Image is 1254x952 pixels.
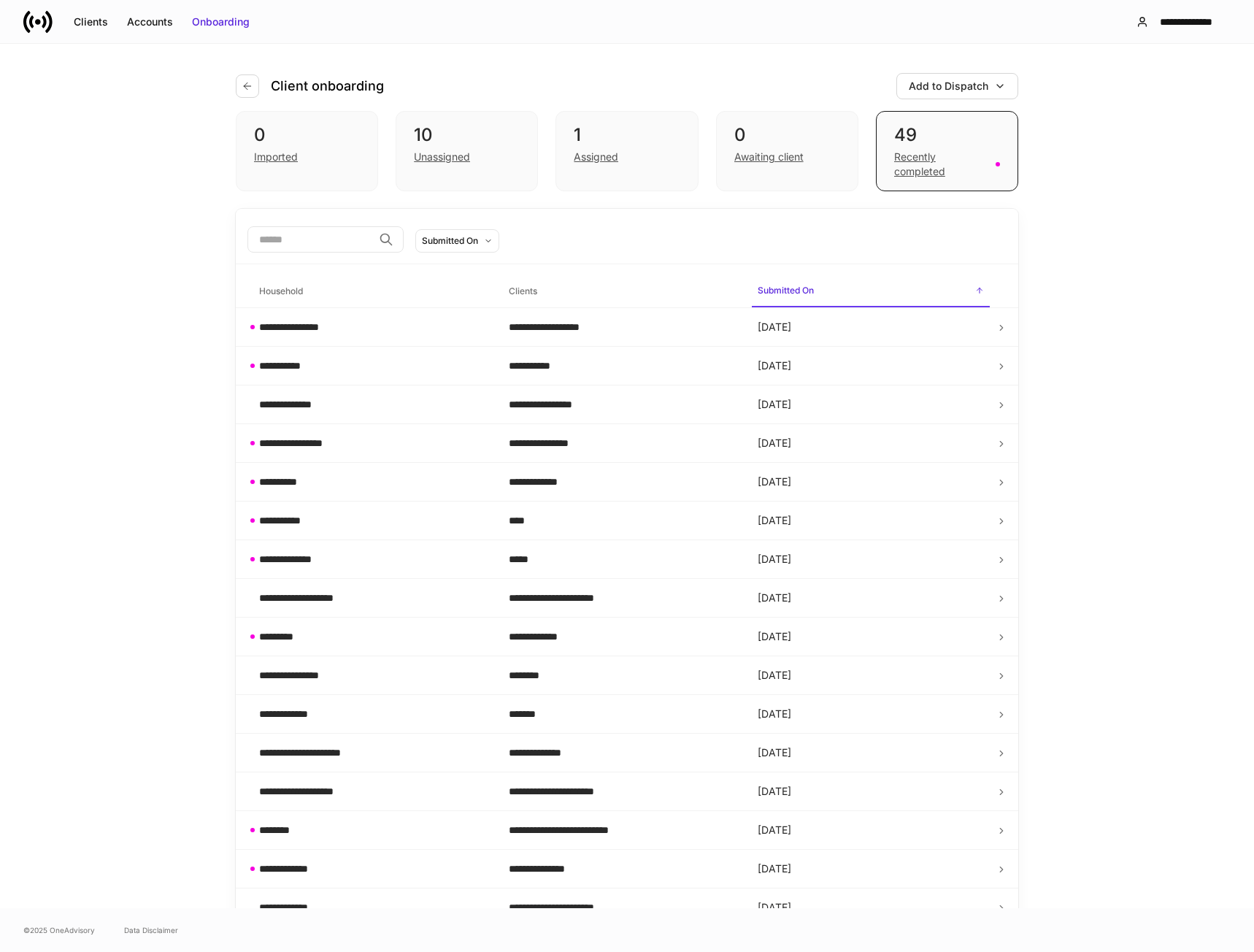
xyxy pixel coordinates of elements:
[396,111,538,191] div: 10Unassigned
[876,111,1018,191] div: 49Recently completed
[894,123,1000,147] div: 49
[259,284,303,298] h6: Household
[716,111,858,191] div: 0Awaiting client
[746,385,996,424] td: [DATE]
[746,308,996,347] td: [DATE]
[752,276,990,307] span: Submitted On
[746,811,996,850] td: [DATE]
[127,15,173,29] div: Accounts
[23,924,95,936] span: © 2025 OneAdvisory
[254,123,360,147] div: 0
[909,79,988,93] div: Add to Dispatch
[746,850,996,888] td: [DATE]
[414,150,470,164] div: Unassigned
[894,150,987,179] div: Recently completed
[124,924,178,936] a: Data Disclaimer
[896,73,1018,99] button: Add to Dispatch
[746,424,996,463] td: [DATE]
[574,150,618,164] div: Assigned
[415,229,499,253] button: Submitted On
[555,111,698,191] div: 1Assigned
[509,284,537,298] h6: Clients
[414,123,520,147] div: 10
[758,283,814,297] h6: Submitted On
[746,888,996,927] td: [DATE]
[746,347,996,385] td: [DATE]
[746,618,996,656] td: [DATE]
[746,656,996,695] td: [DATE]
[746,579,996,618] td: [DATE]
[746,695,996,734] td: [DATE]
[746,734,996,772] td: [DATE]
[74,15,108,29] div: Clients
[118,10,182,34] button: Accounts
[192,15,250,29] div: Onboarding
[734,123,840,147] div: 0
[422,234,478,247] div: Submitted On
[734,150,804,164] div: Awaiting client
[236,111,378,191] div: 0Imported
[746,463,996,502] td: [DATE]
[253,277,491,307] span: Household
[503,277,741,307] span: Clients
[254,150,298,164] div: Imported
[746,540,996,579] td: [DATE]
[746,502,996,540] td: [DATE]
[182,10,259,34] button: Onboarding
[574,123,680,147] div: 1
[64,10,118,34] button: Clients
[746,772,996,811] td: [DATE]
[271,77,384,95] h4: Client onboarding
